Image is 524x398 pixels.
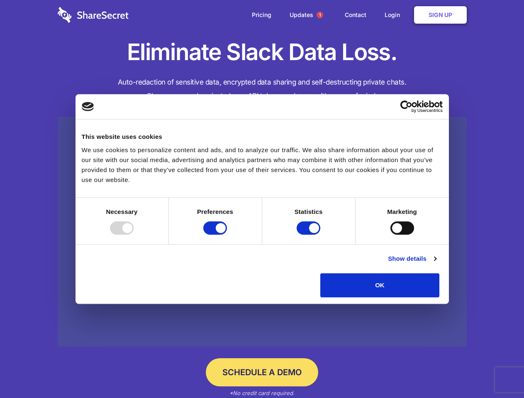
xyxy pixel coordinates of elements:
div: We use cookies to personalize content and ads, and to analyze our traffic. We also share informat... [82,145,443,185]
div: This website uses cookies [82,132,443,142]
a: Schedule a Demo [206,358,318,386]
a: Wistia video thumbnail [58,117,467,347]
img: logo-wordmark-white-trans-d4663122ce5f474addd5e946df7df03e33cb6a1c49d2221995e7729f52c070b2.svg [58,7,129,23]
button: OK [320,273,439,297]
a: Sign Up [414,6,467,24]
a: Show details [388,254,436,264]
a: Usercentrics Cookiebot - opens in a new window [370,100,443,113]
strong: Preferences [197,208,233,215]
a: Login [376,2,412,28]
span: 1 [317,12,323,18]
strong: Necessary [106,208,138,215]
strong: Marketing [387,208,417,215]
img: logo [82,102,94,111]
h4: Auto-redaction of sensitive data, encrypted data sharing and self-destructing private chats. Shar... [58,75,467,103]
a: Pricing [244,2,280,28]
em: *No credit card required. [229,390,295,396]
strong: Statistics [295,208,323,215]
a: Contact [336,2,375,28]
h1: Eliminate Slack Data Loss. [58,37,467,67]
